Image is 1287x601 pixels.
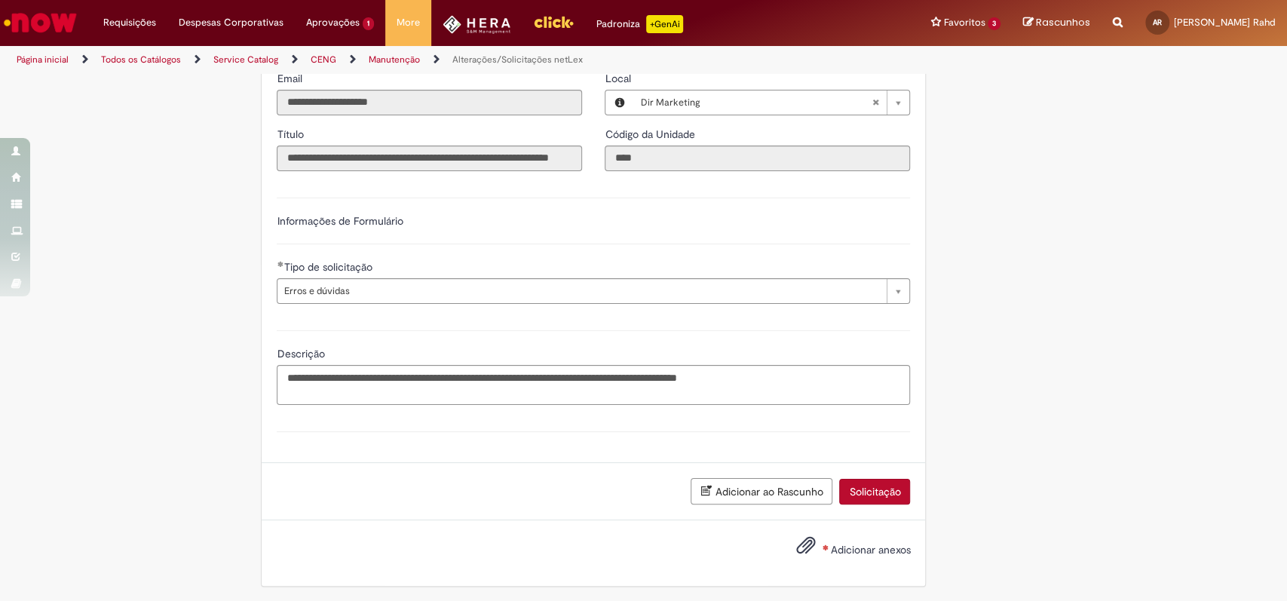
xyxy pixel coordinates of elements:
button: Local, Visualizar este registro Dir Marketing [605,90,633,115]
button: Adicionar ao Rascunho [691,478,832,504]
span: More [397,15,420,30]
span: Despesas Corporativas [179,15,283,30]
div: Padroniza [596,15,683,33]
span: Local [605,72,633,85]
span: Rascunhos [1036,15,1090,29]
label: Informações de Formulário [277,214,403,228]
span: Dir Marketing [640,90,872,115]
button: Adicionar anexos [792,532,819,566]
img: HeraLogo.png [443,15,511,34]
span: Somente leitura - Email [277,72,305,85]
span: Obrigatório Preenchido [277,261,283,267]
img: ServiceNow [2,8,79,38]
button: Solicitação [839,479,910,504]
span: Aprovações [306,15,360,30]
a: Manutenção [369,54,420,66]
input: Email [277,90,582,115]
a: Página inicial [17,54,69,66]
a: CENG [311,54,336,66]
span: Tipo de solicitação [283,260,375,274]
a: Todos os Catálogos [101,54,181,66]
span: Somente leitura - Título [277,127,306,141]
label: Somente leitura - Email [277,71,305,86]
input: Código da Unidade [605,146,910,171]
ul: Trilhas de página [11,46,847,74]
span: 1 [363,17,374,30]
span: AR [1153,17,1162,27]
a: Service Catalog [213,54,278,66]
label: Somente leitura - Título [277,127,306,142]
span: Descrição [277,347,327,360]
span: Favoritos [943,15,985,30]
span: 3 [988,17,1000,30]
a: Dir MarketingLimpar campo Local [633,90,909,115]
input: Título [277,146,582,171]
span: [PERSON_NAME] Rahd [1174,16,1276,29]
a: Rascunhos [1023,16,1090,30]
label: Somente leitura - Código da Unidade [605,127,697,142]
span: Somente leitura - Código da Unidade [605,127,697,141]
a: Alterações/Solicitações netLex [452,54,583,66]
span: Erros e dúvidas [283,279,879,303]
img: click_logo_yellow_360x200.png [533,11,574,33]
textarea: Descrição [277,365,910,406]
abbr: Limpar campo Local [864,90,887,115]
p: +GenAi [646,15,683,33]
span: Adicionar anexos [830,544,910,557]
span: Requisições [103,15,156,30]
